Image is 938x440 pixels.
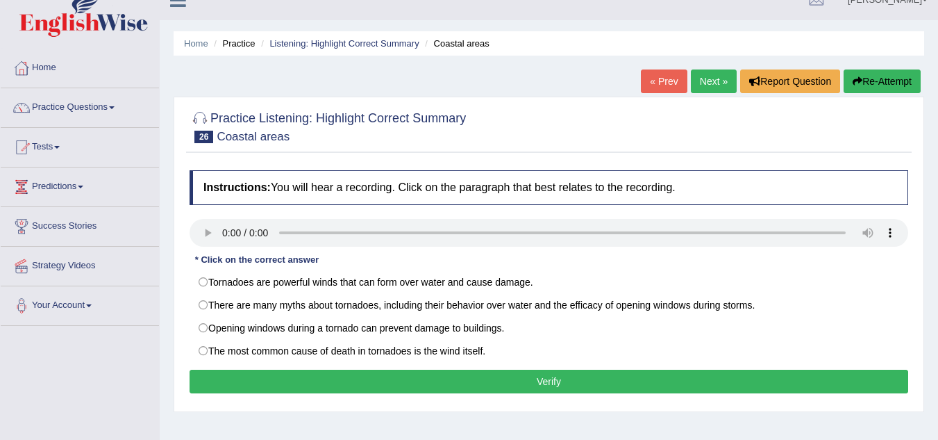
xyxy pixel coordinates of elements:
[203,181,271,193] b: Instructions:
[1,168,159,202] a: Predictions
[1,49,159,83] a: Home
[190,339,908,363] label: The most common cause of death in tornadoes is the wind itself.
[1,128,159,163] a: Tests
[184,38,208,49] a: Home
[740,70,840,93] button: Report Question
[190,254,324,267] div: * Click on the correct answer
[269,38,419,49] a: Listening: Highlight Correct Summary
[194,131,213,143] span: 26
[691,70,737,93] a: Next »
[1,207,159,242] a: Success Stories
[190,270,908,294] label: Tornadoes are powerful winds that can form over water and cause damage.
[641,70,687,93] a: « Prev
[1,286,159,321] a: Your Account
[190,370,908,393] button: Verify
[190,316,908,340] label: Opening windows during a tornado can prevent damage to buildings.
[844,70,921,93] button: Re-Attempt
[421,37,489,50] li: Coastal areas
[217,130,290,143] small: Coastal areas
[190,293,908,317] label: There are many myths about tornadoes, including their behavior over water and the efficacy of ope...
[190,108,466,143] h2: Practice Listening: Highlight Correct Summary
[210,37,255,50] li: Practice
[190,170,908,205] h4: You will hear a recording. Click on the paragraph that best relates to the recording.
[1,247,159,282] a: Strategy Videos
[1,88,159,123] a: Practice Questions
